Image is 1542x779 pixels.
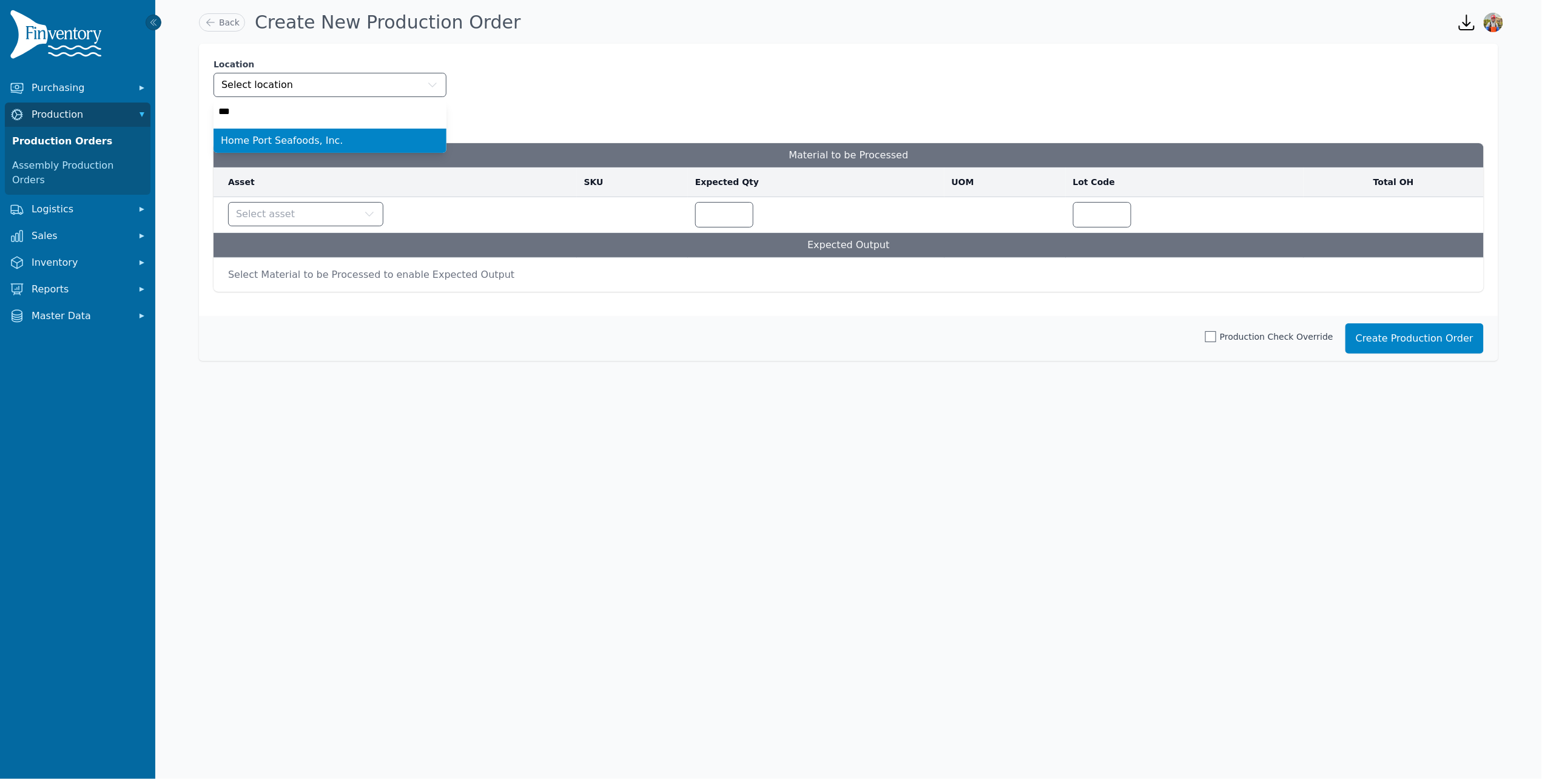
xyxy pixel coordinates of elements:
[214,58,446,70] label: Location
[214,73,446,97] button: Select location
[214,99,446,124] input: Select location
[1220,331,1333,343] span: Production Check Override
[221,133,343,148] span: Home Port Seafoods, Inc.
[32,202,129,217] span: Logistics
[7,129,148,153] a: Production Orders
[32,81,129,95] span: Purchasing
[10,10,107,64] img: Finventory
[577,167,688,197] th: SKU
[5,304,150,328] button: Master Data
[236,207,295,221] span: Select asset
[214,258,1484,292] td: Select Material to be Processed to enable Expected Output
[1066,167,1304,197] th: Lot Code
[228,202,383,226] button: Select asset
[5,224,150,248] button: Sales
[32,255,129,270] span: Inventory
[1484,13,1503,32] img: Sera Wheeler
[32,309,129,323] span: Master Data
[214,233,1484,258] td: Expected Output
[32,229,129,243] span: Sales
[5,76,150,100] button: Purchasing
[5,197,150,221] button: Logistics
[214,167,577,197] th: Asset
[7,153,148,192] a: Assembly Production Orders
[214,143,1484,167] h3: Material to be Processed
[199,13,245,32] a: Back
[221,78,293,92] span: Select location
[688,167,944,197] th: Expected Qty
[5,251,150,275] button: Inventory
[255,12,521,33] h1: Create New Production Order
[5,103,150,127] button: Production
[32,282,129,297] span: Reports
[5,277,150,302] button: Reports
[214,129,446,153] ul: Select location
[944,167,1066,197] th: UOM
[32,107,129,122] span: Production
[1345,323,1484,354] button: Create Production Order
[1304,167,1484,197] th: Total OH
